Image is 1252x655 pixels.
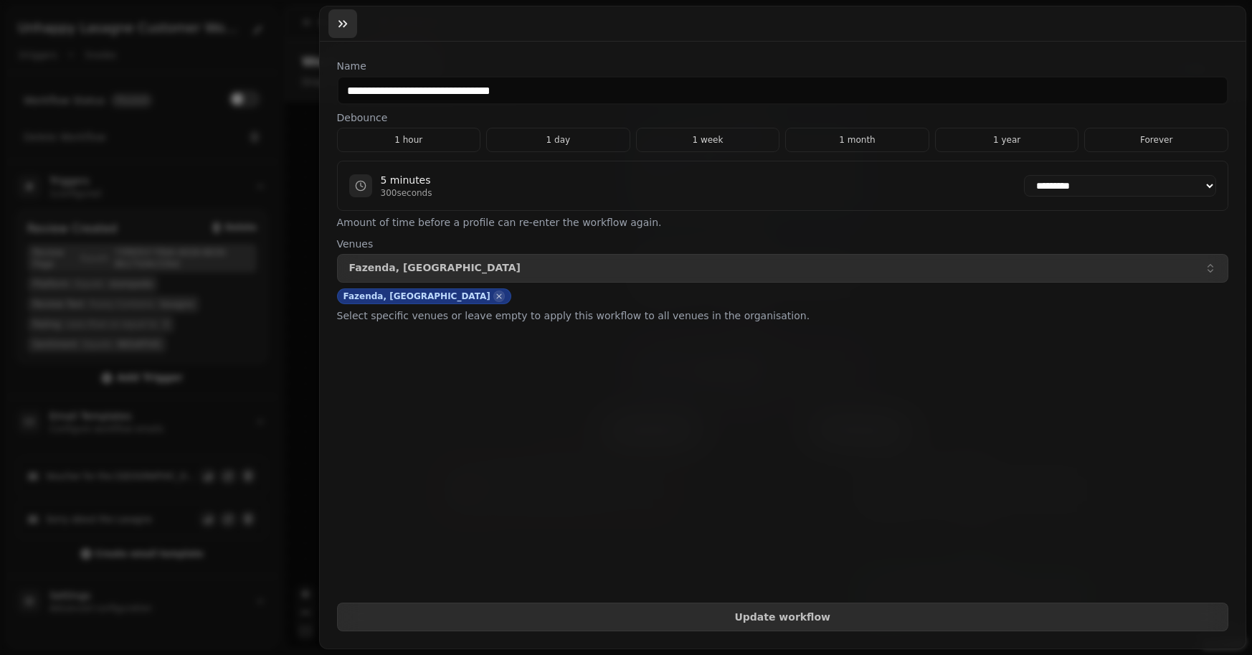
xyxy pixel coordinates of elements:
button: 1 month [785,128,929,152]
label: Name [337,59,1229,73]
button: Update workflow [337,603,1229,631]
button: 1 day [486,128,630,152]
label: Venues [337,237,1229,251]
p: Amount of time before a profile can re-enter the workflow again. [337,214,1229,231]
p: Fazenda, [GEOGRAPHIC_DATA] [349,263,521,274]
p: 300 seconds [381,187,432,199]
button: 1 hour [337,128,481,152]
p: 5 minutes [381,173,432,187]
p: Select specific venues or leave empty to apply this workflow to all venues in the organisation. [337,307,1229,324]
button: Forever [1084,128,1228,152]
div: Fazenda, [GEOGRAPHIC_DATA] [337,288,511,304]
label: Debounce [337,110,1229,125]
span: Update workflow [349,612,1217,622]
button: 1 week [636,128,780,152]
button: 1 year [935,128,1079,152]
